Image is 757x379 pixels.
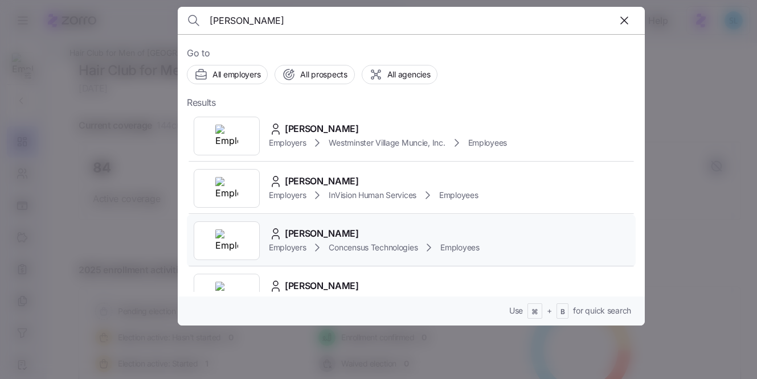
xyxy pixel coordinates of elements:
[285,279,359,293] span: [PERSON_NAME]
[300,69,347,80] span: All prospects
[269,189,306,201] span: Employers
[531,307,538,317] span: ⌘
[468,137,507,149] span: Employees
[560,307,565,317] span: B
[387,69,431,80] span: All agencies
[329,242,418,253] span: Concensus Technologies
[329,137,445,149] span: Westminster Village Muncie, Inc.
[215,229,238,252] img: Employer logo
[275,65,354,84] button: All prospects
[269,137,306,149] span: Employers
[187,96,216,110] span: Results
[215,125,238,147] img: Employer logo
[440,242,479,253] span: Employees
[573,305,631,316] span: for quick search
[187,46,636,60] span: Go to
[269,242,306,253] span: Employers
[362,65,438,84] button: All agencies
[215,177,238,200] img: Employer logo
[215,282,238,304] img: Employer logo
[285,122,359,136] span: [PERSON_NAME]
[285,174,359,188] span: [PERSON_NAME]
[285,226,359,241] span: [PERSON_NAME]
[329,189,416,201] span: InVision Human Services
[439,189,478,201] span: Employees
[509,305,523,316] span: Use
[187,65,268,84] button: All employers
[212,69,260,80] span: All employers
[547,305,552,316] span: +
